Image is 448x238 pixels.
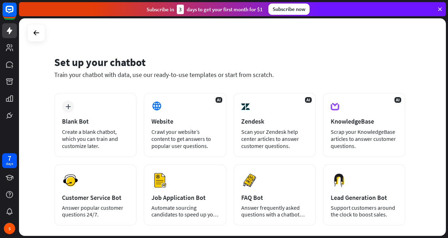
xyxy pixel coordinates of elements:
[4,223,15,234] div: S
[268,4,310,15] div: Subscribe now
[8,155,11,161] div: 7
[6,161,13,166] div: days
[177,5,184,14] div: 3
[147,5,263,14] div: Subscribe in days to get your first month for $1
[2,153,17,168] a: 7 days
